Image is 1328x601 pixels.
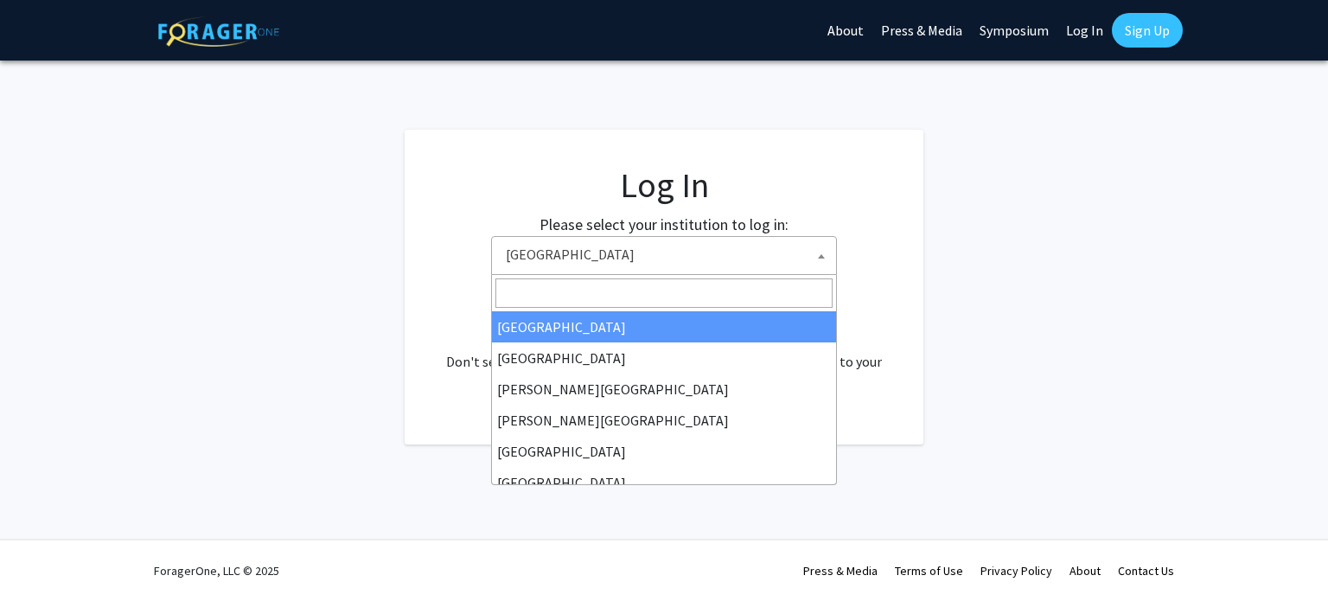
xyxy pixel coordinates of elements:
a: About [1069,563,1101,579]
a: Press & Media [803,563,878,579]
li: [GEOGRAPHIC_DATA] [492,311,836,342]
li: [PERSON_NAME][GEOGRAPHIC_DATA] [492,405,836,436]
a: Contact Us [1118,563,1174,579]
li: [PERSON_NAME][GEOGRAPHIC_DATA] [492,374,836,405]
a: Sign Up [1112,13,1183,48]
label: Please select your institution to log in: [539,213,788,236]
li: [GEOGRAPHIC_DATA] [492,436,836,467]
img: ForagerOne Logo [158,16,279,47]
li: [GEOGRAPHIC_DATA] [492,342,836,374]
a: Privacy Policy [980,563,1052,579]
iframe: Chat [13,523,73,588]
div: No account? . Don't see your institution? about bringing ForagerOne to your institution. [439,310,889,393]
div: ForagerOne, LLC © 2025 [154,540,279,601]
input: Search [495,278,833,308]
span: Baylor University [491,236,837,275]
h1: Log In [439,164,889,206]
a: Terms of Use [895,563,963,579]
li: [GEOGRAPHIC_DATA] [492,467,836,498]
span: Baylor University [499,237,836,272]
